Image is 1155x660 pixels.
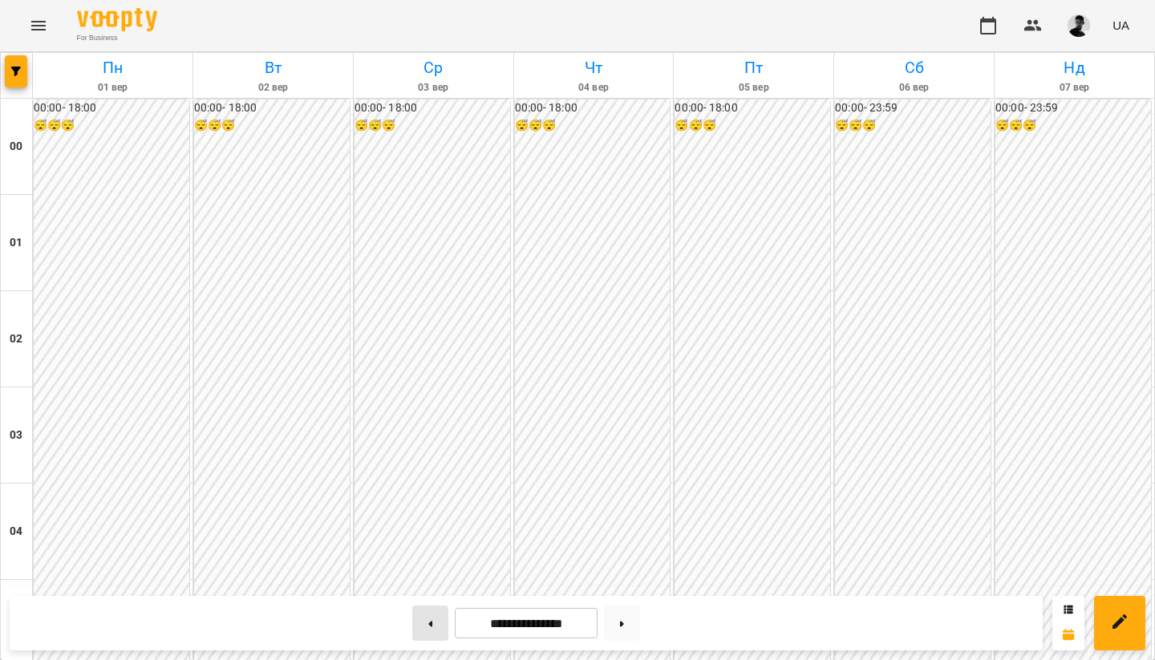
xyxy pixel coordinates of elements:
h6: Пн [35,55,190,80]
h6: 04 вер [517,80,671,95]
h6: 😴😴😴 [355,117,510,135]
button: Menu [19,6,58,45]
h6: 02 [10,330,22,348]
h6: 00:00 - 23:59 [835,99,991,117]
span: For Business [77,33,157,43]
h6: 07 вер [997,80,1152,95]
h6: 😴😴😴 [835,117,991,135]
h6: 00:00 - 18:00 [355,99,510,117]
h6: Пт [676,55,831,80]
h6: 00 [10,138,22,156]
h6: Сб [837,55,991,80]
h6: Чт [517,55,671,80]
span: UA [1112,17,1129,34]
h6: Ср [356,55,511,80]
h6: 01 [10,234,22,252]
h6: 00:00 - 18:00 [675,99,830,117]
h6: 00:00 - 18:00 [34,99,189,117]
h6: 03 [10,427,22,444]
h6: 😴😴😴 [194,117,350,135]
h6: 00:00 - 18:00 [194,99,350,117]
h6: Нд [997,55,1152,80]
h6: 00:00 - 18:00 [515,99,671,117]
h6: 😴😴😴 [675,117,830,135]
h6: Вт [196,55,351,80]
h6: 04 [10,523,22,541]
h6: 😴😴😴 [995,117,1151,135]
h6: 01 вер [35,80,190,95]
button: UA [1106,10,1136,40]
h6: 05 вер [676,80,831,95]
h6: 😴😴😴 [515,117,671,135]
h6: 02 вер [196,80,351,95]
h6: 03 вер [356,80,511,95]
h6: 😴😴😴 [34,117,189,135]
img: Voopty Logo [77,8,157,31]
h6: 00:00 - 23:59 [995,99,1151,117]
img: 8a52112dc94124d2042df91b2f95d022.jpg [1068,14,1090,37]
h6: 06 вер [837,80,991,95]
